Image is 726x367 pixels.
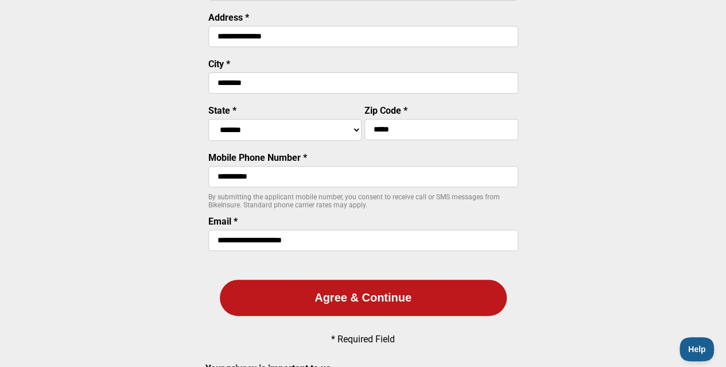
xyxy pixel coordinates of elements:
p: * Required Field [331,334,395,345]
p: By submitting the applicant mobile number, you consent to receive call or SMS messages from BikeI... [208,193,518,209]
label: State * [208,105,236,116]
iframe: Toggle Customer Support [680,337,715,361]
label: Address * [208,12,249,23]
label: Email * [208,216,238,227]
button: Agree & Continue [220,280,507,316]
label: Mobile Phone Number * [208,152,307,163]
label: Zip Code * [364,105,407,116]
label: City * [208,59,230,69]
